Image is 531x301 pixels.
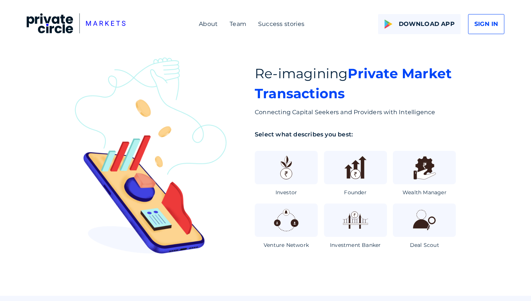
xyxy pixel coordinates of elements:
[344,189,366,196] div: Founder
[255,65,452,102] strong: Private Market Transactions
[27,13,126,33] img: logo
[330,241,381,249] div: Investment Banker
[273,154,300,181] img: icon
[258,20,304,29] div: Success stories
[273,206,300,234] img: icon
[474,20,498,29] span: SIGN IN
[411,154,438,181] img: icon
[255,63,458,103] div: Re-imagining
[411,206,438,234] img: icon
[264,241,309,249] div: Venture Network
[230,20,246,29] div: Team
[342,206,369,234] img: icon
[403,189,447,196] div: Wealth Manager
[275,189,297,196] div: Investor
[199,20,218,29] div: About
[342,154,369,181] img: icon
[410,241,439,249] div: Deal Scout
[27,13,126,35] a: logo
[255,130,458,139] div: Select what describes you best:
[73,57,229,254] img: header
[255,108,458,117] div: Connecting Capital Seekers and Providers with Intelligence
[399,20,455,29] span: DOWNLOAD APP
[384,20,393,29] img: logo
